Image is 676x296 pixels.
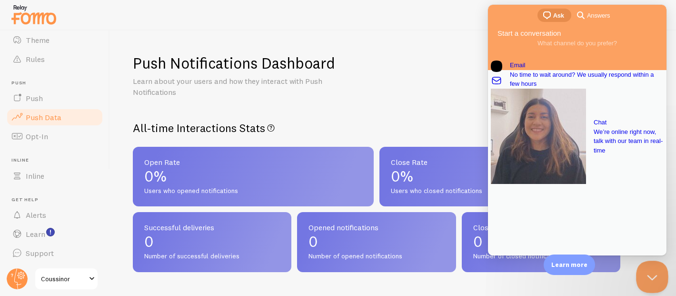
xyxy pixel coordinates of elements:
iframe: Help Scout Beacon - Live Chat, Contact Form, and Knowledge Base [488,5,666,255]
span: Learn [26,229,45,239]
p: Learn about your users and how they interact with Push Notifications [133,76,361,98]
span: Number of opened notifications [308,252,444,261]
span: Theme [26,35,50,45]
a: Push [6,89,104,108]
p: 0% [391,169,609,184]
span: Rules [26,54,45,64]
a: Alerts [6,205,104,225]
span: Opt-In [26,132,48,141]
p: Learn more [551,260,587,269]
p: 0 [144,234,280,249]
div: Learn more [544,255,595,275]
a: Push Data [6,108,104,127]
a: Coussinor [34,267,99,290]
a: Theme [6,31,104,50]
span: Users who closed notifications [391,187,609,195]
h1: Push Notifications Dashboard [133,53,335,73]
a: Inline [6,166,104,185]
span: Users who opened notifications [144,187,362,195]
span: Number of closed notifications [473,252,609,261]
span: Opened notifications [308,224,444,231]
a: Learn [6,225,104,244]
span: Coussinor [41,273,86,285]
span: Close Rate [391,158,609,166]
img: fomo-relay-logo-orange.svg [10,2,58,27]
span: Get Help [11,197,104,203]
span: Push [11,80,104,86]
span: Inline [26,171,44,181]
span: Inline [11,157,104,163]
p: 0% [144,169,362,184]
svg: <p>Watch New Feature Tutorials!</p> [46,228,55,236]
span: Alerts [26,210,46,220]
h2: All-time Interactions Stats [133,121,620,135]
a: Opt-In [6,127,104,146]
p: 0 [308,234,444,249]
span: Push Data [26,112,61,122]
span: Support [26,248,54,258]
iframe: Help Scout Beacon - Close [636,261,668,293]
a: Rules [6,50,104,69]
span: Push [26,93,43,103]
span: Successful deliveries [144,224,280,231]
span: Number of successful deliveries [144,252,280,261]
span: Closed notifications [473,224,609,231]
span: Open Rate [144,158,362,166]
a: Support [6,244,104,263]
p: 0 [473,234,609,249]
